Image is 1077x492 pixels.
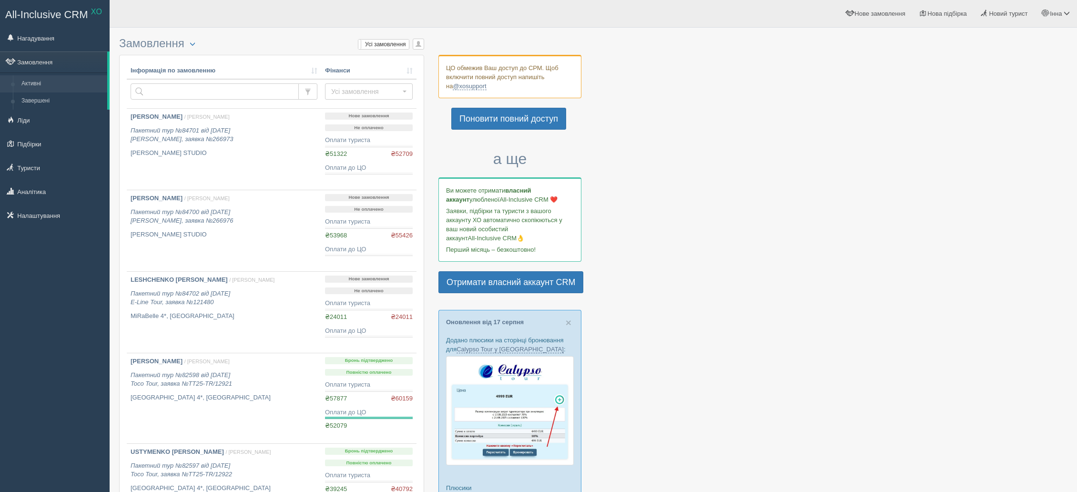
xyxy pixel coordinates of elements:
sup: XO [91,8,102,16]
div: Оплати туриста [325,217,413,226]
span: ₴52709 [391,150,413,159]
div: Оплати туриста [325,380,413,389]
p: Бронь підтверджено [325,357,413,364]
p: Бронь підтверджено [325,448,413,455]
span: ₴51322 [325,150,347,157]
a: @xosupport [453,82,486,90]
span: ₴24011 [325,313,347,320]
p: Заявки, підбірки та туристи з вашого аккаунту ХО автоматично скопіюються у ваш новий особистий ак... [446,206,574,243]
div: Оплати до ЦО [325,245,413,254]
div: ЦО обмежив Ваш доступ до СРМ. Щоб включити повний доступ напишіть на [438,55,581,98]
span: All-Inclusive CRM [5,9,88,20]
p: Повністю оплачено [325,460,413,467]
div: Оплати до ЦО [325,408,413,417]
b: LESHCHENKO [PERSON_NAME] [131,276,228,283]
b: [PERSON_NAME] [131,358,183,365]
a: Інформація по замовленню [131,66,317,75]
i: Пакетний тур №84700 від [DATE] [PERSON_NAME], заявка №266976 [131,208,233,225]
span: ₴24011 [391,313,413,322]
b: власний аккаунт [446,187,531,203]
label: Усі замовлення [358,40,409,49]
a: All-Inclusive CRM XO [0,0,109,27]
p: [PERSON_NAME] STUDIO [131,230,317,239]
i: Пакетний тур №82598 від [DATE] Toco Tour, заявка №TT25-TR/12921 [131,371,232,388]
p: [GEOGRAPHIC_DATA] 4*, [GEOGRAPHIC_DATA] [131,393,317,402]
span: / [PERSON_NAME] [229,277,274,283]
span: ₴53968 [325,232,347,239]
span: / [PERSON_NAME] [225,449,271,455]
p: Нове замовлення [325,194,413,201]
a: LESHCHENKO [PERSON_NAME] / [PERSON_NAME] Пакетний тур №84702 від [DATE]E-Line Tour, заявка №12148... [127,272,321,353]
a: [PERSON_NAME] / [PERSON_NAME] Пакетний тур №82598 від [DATE]Toco Tour, заявка №TT25-TR/12921 [GEO... [127,353,321,443]
p: Ви можете отримати улюбленої [446,186,574,204]
b: [PERSON_NAME] [131,113,183,120]
a: [PERSON_NAME] / [PERSON_NAME] Пакетний тур №84701 від [DATE][PERSON_NAME], заявка №266973 [PERSON... [127,109,321,190]
span: × [566,317,571,328]
img: calypso-tour-proposal-crm-for-travel-agency.jpg [446,356,574,465]
i: Пакетний тур №82597 від [DATE] Toco Tour, заявка №TT25-TR/12922 [131,462,232,478]
a: Завершені [17,92,107,110]
span: ₴52079 [325,422,347,429]
p: Нове замовлення [325,276,413,283]
a: [PERSON_NAME] / [PERSON_NAME] Пакетний тур №84700 від [DATE][PERSON_NAME], заявка №266976 [PERSON... [127,190,321,271]
div: Оплати до ЦО [325,327,413,336]
a: Оновлення від 17 серпня [446,318,524,326]
div: Оплати до ЦО [325,164,413,173]
span: / [PERSON_NAME] [184,114,230,120]
p: [PERSON_NAME] STUDIO [131,149,317,158]
div: Оплати туриста [325,136,413,145]
span: Нова підбірка [927,10,967,17]
button: Close [566,318,571,328]
h3: Замовлення [119,37,424,50]
p: Не оплачено [325,206,413,213]
span: Новий турист [989,10,1027,17]
a: Поновити повний доступ [451,108,566,130]
i: Пакетний тур №84701 від [DATE] [PERSON_NAME], заявка №266973 [131,127,233,143]
p: Не оплачено [325,124,413,132]
a: Активні [17,75,107,92]
span: Усі замовлення [331,87,400,96]
a: Отримати власний аккаунт CRM [438,271,583,293]
a: Calypso Tour у [GEOGRAPHIC_DATA] [457,346,564,353]
h3: а ще [438,151,581,167]
i: Пакетний тур №84702 від [DATE] E-Line Tour, заявка №121480 [131,290,230,306]
p: Не оплачено [325,287,413,295]
span: ₴60159 [391,394,413,403]
div: Оплати туриста [325,471,413,480]
p: Повністю оплачено [325,369,413,376]
span: All-Inclusive CRM👌 [468,235,525,242]
p: Перший місяць – безкоштовно! [446,245,574,254]
div: Оплати туриста [325,299,413,308]
span: All-Inclusive CRM ❤️ [499,196,558,203]
b: USTYMENKO [PERSON_NAME] [131,448,224,455]
span: Нове замовлення [854,10,905,17]
b: [PERSON_NAME] [131,195,183,202]
button: Усі замовлення [325,83,413,100]
span: Інна [1050,10,1062,17]
input: Пошук за номером замовлення, ПІБ або паспортом туриста [131,83,299,100]
span: ₴57877 [325,395,347,402]
p: Додано плюсики на сторінці бронювання для : [446,336,574,354]
span: / [PERSON_NAME] [184,195,230,201]
p: Нове замовлення [325,113,413,120]
a: Фінанси [325,66,413,75]
span: ₴55426 [391,231,413,240]
p: MiRaBelle 4*, [GEOGRAPHIC_DATA] [131,312,317,321]
span: / [PERSON_NAME] [184,359,230,364]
